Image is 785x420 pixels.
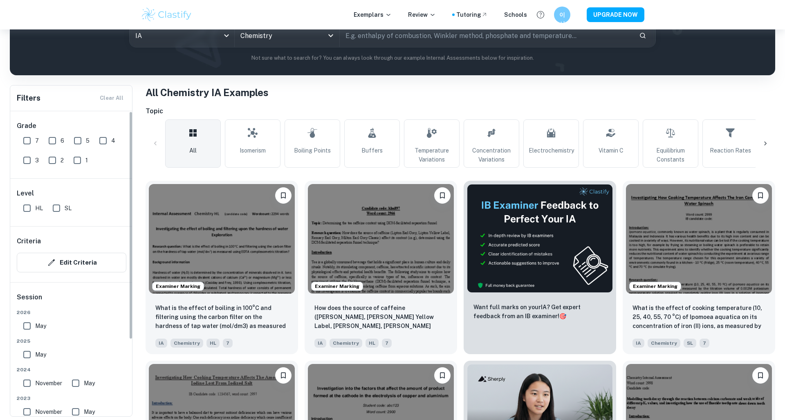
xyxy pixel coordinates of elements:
[554,7,570,23] button: 이시
[16,54,769,62] p: Not sure what to search for? You can always look through our example Internal Assessments below f...
[382,339,392,348] span: 7
[35,379,62,388] span: November
[559,313,566,319] span: 🎯
[632,303,765,331] p: What is the effect of cooking temperature (10, 25, 40, 55, 70 °C) of Ipomoea aquatica on its conc...
[330,339,362,348] span: Chemistry
[17,189,126,198] h6: Level
[408,146,456,164] span: Temperature Variations
[84,379,95,388] span: May
[35,204,43,213] span: HL
[17,309,126,316] span: 2026
[646,146,695,164] span: Equilibrium Constants
[366,339,379,348] span: HL
[153,283,204,290] span: Examiner Marking
[17,92,40,104] h6: Filters
[35,350,46,359] span: May
[558,10,567,19] h6: 이시
[684,339,696,348] span: SL
[467,184,613,293] img: Thumbnail
[17,121,126,131] h6: Grade
[308,184,454,294] img: Chemistry IA example thumbnail: How does the source of caffeine (Lipton
[587,7,644,22] button: UPGRADE NOW
[189,146,197,155] span: All
[155,339,167,348] span: IA
[752,187,769,204] button: Bookmark
[648,339,680,348] span: Chemistry
[504,10,527,19] a: Schools
[623,181,775,354] a: Examiner MarkingBookmarkWhat is the effect of cooking temperature (10, 25, 40, 55, 70 °C) of Ipom...
[149,184,295,294] img: Chemistry IA example thumbnail: What is the effect of boiling in 100°C a
[434,367,451,384] button: Bookmark
[408,10,436,19] p: Review
[223,339,233,348] span: 7
[85,156,88,165] span: 1
[84,407,95,416] span: May
[325,30,336,41] button: Open
[464,181,616,354] a: ThumbnailWant full marks on yourIA? Get expert feedback from an IB examiner!
[630,283,681,290] span: Examiner Marking
[636,29,650,43] button: Search
[35,321,46,330] span: May
[312,283,363,290] span: Examiner Marking
[534,8,547,22] button: Help and Feedback
[361,146,383,155] span: Buffers
[700,339,709,348] span: 7
[155,303,288,331] p: What is the effect of boiling in 100°C and filtering using the carbon filter on the hardness of t...
[710,146,751,155] span: Reaction Rates
[275,367,292,384] button: Bookmark
[473,303,606,321] p: Want full marks on your IA ? Get expert feedback from an IB examiner!
[17,337,126,345] span: 2025
[17,292,126,309] h6: Session
[206,339,220,348] span: HL
[626,184,772,294] img: Chemistry IA example thumbnail: What is the effect of cooking temperatur
[752,367,769,384] button: Bookmark
[146,181,298,354] a: Examiner MarkingBookmarkWhat is the effect of boiling in 100°C and filtering using the carbon fil...
[17,236,41,246] h6: Criteria
[314,339,326,348] span: IA
[141,7,193,23] img: Clastify logo
[599,146,624,155] span: Vitamin C
[111,136,115,145] span: 4
[35,136,39,145] span: 7
[240,146,266,155] span: Isomerism
[146,106,775,116] h6: Topic
[434,187,451,204] button: Bookmark
[61,136,64,145] span: 6
[529,146,574,155] span: Electrochemistry
[65,204,72,213] span: SL
[86,136,90,145] span: 5
[314,303,447,331] p: How does the source of caffeine (Lipton Earl Grey, Lipton Yellow Label, Remsey Earl Grey, Milton ...
[340,24,632,47] input: E.g. enthalpy of combustion, Winkler method, phosphate and temperature...
[467,146,516,164] span: Concentration Variations
[170,339,203,348] span: Chemistry
[17,395,126,402] span: 2023
[294,146,331,155] span: Boiling Points
[305,181,457,354] a: Examiner MarkingBookmarkHow does the source of caffeine (Lipton Earl Grey, Lipton Yellow Label, R...
[456,10,488,19] a: Tutoring
[17,366,126,373] span: 2024
[632,339,644,348] span: IA
[17,253,126,272] button: Edit Criteria
[35,407,62,416] span: November
[275,187,292,204] button: Bookmark
[61,156,64,165] span: 2
[146,85,775,100] h1: All Chemistry IA Examples
[130,24,234,47] div: IA
[354,10,392,19] p: Exemplars
[35,156,39,165] span: 3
